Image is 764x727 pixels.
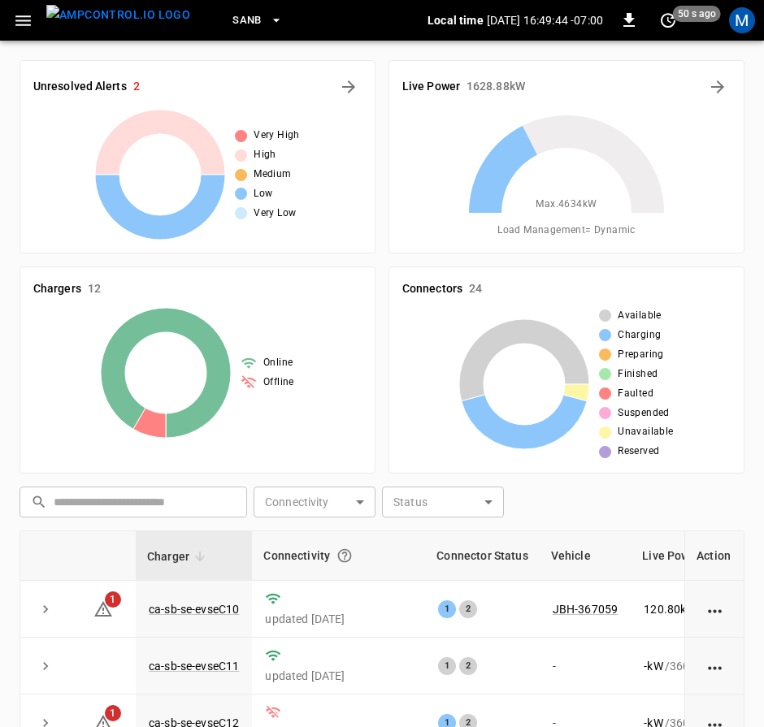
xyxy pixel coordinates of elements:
button: expand row [33,654,58,678]
th: Live Power [631,531,751,581]
p: 120.80 kW [644,601,696,617]
h6: Chargers [33,280,81,298]
a: JBH-367059 [553,603,619,616]
span: Charging [618,327,661,344]
h6: Connectors [402,280,462,298]
td: - [540,638,632,695]
button: set refresh interval [655,7,681,33]
div: / 360 kW [644,658,738,674]
button: expand row [33,597,58,621]
span: Very Low [254,206,296,222]
th: Vehicle [540,531,632,581]
div: 1 [438,600,456,618]
p: updated [DATE] [265,611,412,627]
span: Offline [263,374,294,391]
div: action cell options [705,601,725,617]
button: Energy Overview [705,74,731,100]
span: Online [263,355,293,371]
h6: Unresolved Alerts [33,78,127,96]
span: Unavailable [618,424,673,440]
p: updated [DATE] [265,668,412,684]
p: - kW [644,658,662,674]
span: High [254,147,276,163]
span: 1 [105,705,121,721]
span: Very High [254,128,300,144]
th: Action [684,531,744,581]
a: ca-sb-se-evseC11 [149,660,239,673]
div: / 360 kW [644,601,738,617]
th: Connector Status [425,531,539,581]
h6: 12 [88,280,101,298]
h6: 2 [133,78,140,96]
span: Max. 4634 kW [536,197,597,213]
div: 1 [438,657,456,675]
button: Connection between the charger and our software. [330,541,359,570]
h6: Live Power [402,78,460,96]
span: Charger [147,547,211,566]
a: 1 [93,601,113,614]
span: Reserved [618,444,659,460]
img: ampcontrol.io logo [46,5,190,25]
h6: 1628.88 kW [467,78,525,96]
p: Local time [428,12,484,28]
div: Connectivity [263,541,414,570]
div: profile-icon [729,7,755,33]
span: Faulted [618,386,653,402]
div: 2 [459,600,477,618]
span: 50 s ago [673,6,721,22]
span: Medium [254,167,291,183]
div: action cell options [705,658,725,674]
span: Preparing [618,347,664,363]
button: All Alerts [336,74,362,100]
span: Available [618,308,662,324]
span: Suspended [618,405,670,422]
a: ca-sb-se-evseC10 [149,603,239,616]
span: Low [254,186,272,202]
span: Finished [618,366,658,383]
span: 1 [105,591,121,608]
span: Load Management = Dynamic [497,223,636,239]
button: SanB [226,5,289,37]
div: 2 [459,657,477,675]
span: SanB [232,11,262,30]
p: [DATE] 16:49:44 -07:00 [487,12,603,28]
